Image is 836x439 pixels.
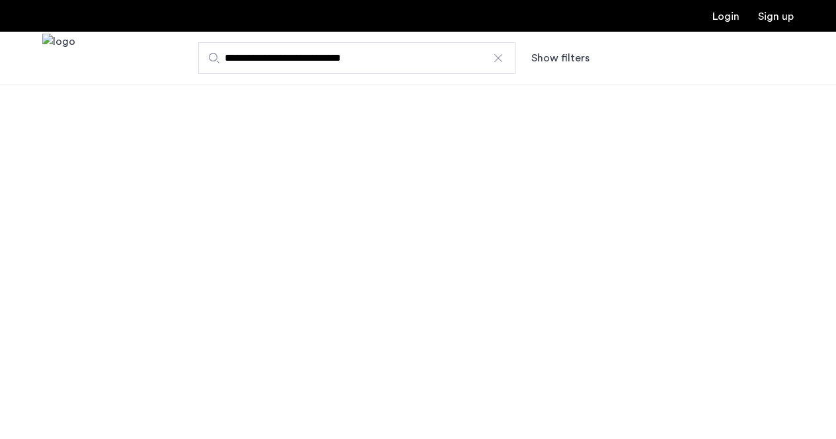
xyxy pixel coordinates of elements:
[198,42,515,74] input: Apartment Search
[42,34,75,83] img: logo
[758,11,794,22] a: Registration
[42,34,75,83] a: Cazamio Logo
[712,11,740,22] a: Login
[531,50,589,66] button: Show or hide filters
